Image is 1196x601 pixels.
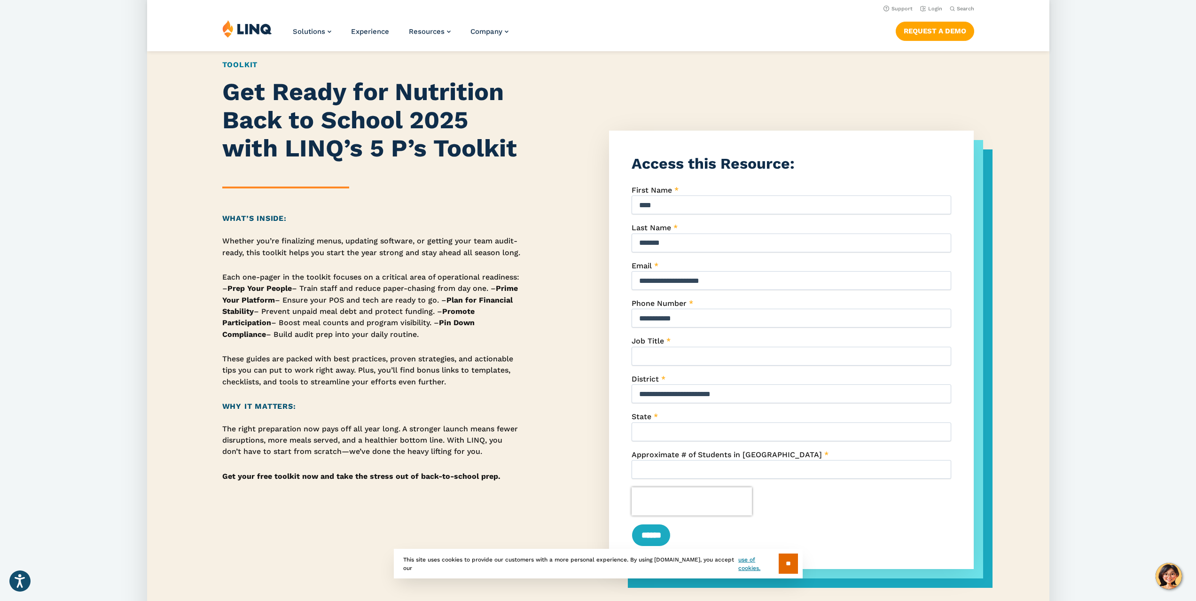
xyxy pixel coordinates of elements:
strong: Get Ready for Nutrition Back to School 2025 with LINQ’s 5 P’s Toolkit [222,78,517,163]
span: Email [632,261,652,270]
span: District [632,375,659,383]
p: The right preparation now pays off all year long. A stronger launch means fewer disruptions, more... [222,423,523,458]
div: This site uses cookies to provide our customers with a more personal experience. By using [DOMAIN... [394,549,803,578]
span: Search [956,6,974,12]
nav: Button Navigation [895,20,974,40]
span: Job Title [632,336,664,345]
a: use of cookies. [738,555,778,572]
a: Company [470,27,508,36]
span: Approximate # of Students in [GEOGRAPHIC_DATA] [632,450,822,459]
span: Company [470,27,502,36]
p: These guides are packed with best practices, proven strategies, and actionable tips you can put t... [222,353,523,388]
img: LINQ | K‑12 Software [222,20,272,38]
h2: Why It Matters: [222,401,523,412]
strong: Pin Down Compliance [222,318,475,338]
strong: Prep Your People [227,284,292,293]
strong: Get your free toolkit now and take the stress out of back-to-school prep. [222,472,500,481]
a: Request a Demo [895,22,974,40]
p: Each one-pager in the toolkit focuses on a critical area of operational readiness: – – Train staf... [222,272,523,340]
strong: Plan for Financial Stability [222,296,513,316]
span: Last Name [632,223,671,232]
nav: Utility Navigation [147,3,1049,13]
a: Solutions [293,27,331,36]
span: Phone Number [632,299,687,308]
a: Toolkit [222,60,258,69]
strong: Prime Your Platform [222,284,518,304]
button: Open Search Bar [949,5,974,12]
a: Login [920,6,942,12]
button: Hello, have a question? Let’s chat. [1156,563,1182,589]
iframe: reCAPTCHA [632,487,752,515]
h3: Access this Resource: [632,153,951,174]
a: Support [883,6,912,12]
p: Whether you’re finalizing menus, updating software, or getting your team audit-ready, this toolki... [222,235,523,258]
span: Resources [409,27,445,36]
a: Resources [409,27,451,36]
a: Experience [351,27,389,36]
span: Solutions [293,27,325,36]
span: State [632,412,651,421]
h2: What’s Inside: [222,213,523,224]
nav: Primary Navigation [293,20,508,51]
span: First Name [632,186,672,195]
